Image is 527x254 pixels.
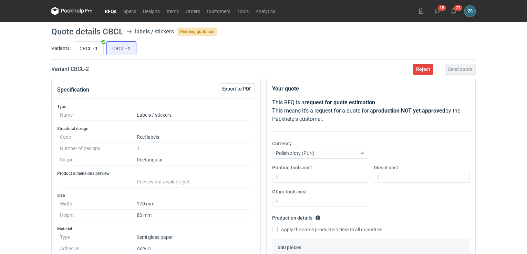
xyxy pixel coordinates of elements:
dd: 80 mm [137,210,252,221]
dd: Rectangular [137,154,252,166]
strong: production NOT yet approved [373,107,445,114]
dd: Semi gloss paper [137,232,252,243]
input: 0 [272,196,368,207]
strong: Your quote [272,85,299,92]
button: Reject [413,64,433,75]
legend: Production details [272,212,321,221]
dt: Height [60,210,137,221]
dd: Labels / stickers [137,109,252,121]
label: CBCL - 2 [106,41,136,55]
a: Customers [204,7,234,15]
label: Currency [272,140,292,147]
input: 0 [272,172,368,183]
h3: Type [57,104,255,109]
span: Polish złoty (PLN) [276,150,314,156]
a: Specs [120,7,139,15]
dt: Code [60,131,137,143]
label: Printing tools cost [272,164,312,171]
h3: Material [57,226,255,232]
dd: 170 mm [137,198,252,210]
button: 15 [432,6,443,17]
dt: Width [60,198,137,210]
button: Send quote [445,64,476,75]
h2: Variant CBCL - 2 [51,65,89,73]
h3: Structural design [57,126,255,131]
h3: Size [57,193,255,198]
dd: 1 [137,143,252,154]
svg: Packhelp Pro [51,7,93,15]
dt: Shape [60,154,137,166]
div: labels / stickers [135,28,174,36]
input: 0 [374,172,470,183]
p: This RFQ is a . This means it's a request for a quote for a by the Packhelp's customer. [272,98,470,123]
span: Pending quotation [177,28,217,36]
label: Diecut cost [374,164,398,171]
dt: Number of designs [60,143,137,154]
button: 72 [448,6,459,17]
a: Tools [234,7,252,15]
label: Apply the same production time to all quantities [272,226,382,233]
button: Specification [57,82,89,98]
label: Other tools cost [272,188,307,195]
span: Reject [416,67,430,72]
span: Send quote [448,67,473,72]
a: Designs [139,7,163,15]
a: Orders [182,7,204,15]
h1: Quote details CBCL [51,28,123,36]
a: RFQs [101,7,120,15]
button: ZS [464,6,476,17]
a: Analytics [252,7,279,15]
legend: 500 pieces [278,242,301,250]
button: Export to PDF [219,83,255,94]
dt: Name [60,109,137,121]
span: Export to PDF [222,86,252,91]
dt: Type [60,232,137,243]
span: Preview not available yet. [137,179,191,184]
div: Zuzanna Szygenda [464,6,476,17]
label: Variants: [51,45,71,52]
strong: request for quote estimation [304,99,375,106]
dd: Reel labels [137,131,252,143]
h3: Product dimensions preview [57,171,255,176]
label: CBCL - 1 [74,41,104,55]
a: Items [163,7,182,15]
